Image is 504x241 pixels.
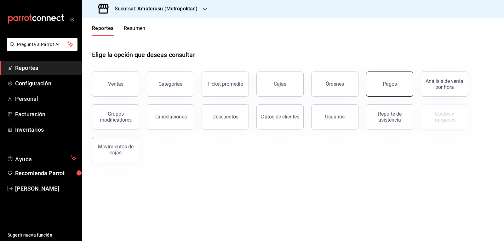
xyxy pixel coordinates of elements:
[256,104,304,129] button: Datos de clientes
[425,111,464,123] div: Costos y márgenes
[202,72,249,97] button: Ticket promedio
[366,72,413,97] button: Pagos
[370,111,409,123] div: Reporte de asistencia
[261,114,299,120] div: Datos de clientes
[15,95,77,103] span: Personal
[69,16,74,21] button: open_drawer_menu
[92,25,146,36] div: navigation tabs
[366,104,413,129] button: Reporte de asistencia
[96,144,135,156] div: Movimientos de cajas
[311,72,358,97] button: Órdenes
[4,46,77,52] a: Pregunta a Parrot AI
[110,5,198,13] h3: Sucursal: Amaterasu (Metropolitan)
[202,104,249,129] button: Descuentos
[92,72,139,97] button: Ventas
[15,110,77,118] span: Facturación
[17,41,68,48] span: Pregunta a Parrot AI
[15,169,77,177] span: Recomienda Parrot
[326,81,344,87] div: Órdenes
[207,81,243,87] div: Ticket promedio
[147,104,194,129] button: Cancelaciones
[256,72,304,97] button: Cajas
[15,125,77,134] span: Inventarios
[92,104,139,129] button: Grupos modificadores
[15,79,77,88] span: Configuración
[15,64,77,72] span: Reportes
[154,114,187,120] div: Cancelaciones
[108,81,123,87] div: Ventas
[8,232,77,238] span: Sugerir nueva función
[92,50,195,60] h1: Elige la opción que deseas consultar
[383,81,397,87] div: Pagos
[96,111,135,123] div: Grupos modificadores
[325,114,345,120] div: Usuarios
[92,137,139,162] button: Movimientos de cajas
[147,72,194,97] button: Categorías
[421,104,468,129] button: Contrata inventarios para ver este reporte
[425,78,464,90] div: Análisis de venta por hora
[311,104,358,129] button: Usuarios
[212,114,238,120] div: Descuentos
[158,81,182,87] div: Categorías
[421,72,468,97] button: Análisis de venta por hora
[92,25,114,36] button: Reportes
[274,81,286,87] div: Cajas
[15,154,68,162] span: Ayuda
[15,184,77,193] span: [PERSON_NAME]
[124,25,146,36] button: Resumen
[7,38,77,51] button: Pregunta a Parrot AI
